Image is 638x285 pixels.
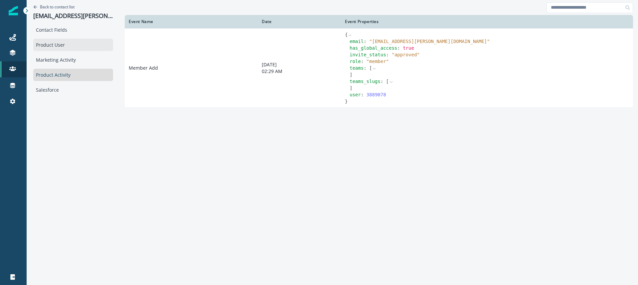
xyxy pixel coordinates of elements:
div: : [350,78,629,91]
div: Product Activity [33,69,113,81]
span: " approved " [392,52,419,57]
span: } [345,99,348,104]
span: " member " [367,59,389,64]
span: has_global_access [350,45,397,51]
span: invite_status [350,52,386,57]
div: Salesforce [33,84,113,96]
div: : [350,38,629,45]
span: role [350,59,361,64]
span: " [EMAIL_ADDRESS][PERSON_NAME][DOMAIN_NAME] " [369,39,490,44]
div: : [350,45,629,51]
span: user [350,92,361,97]
div: : [350,65,629,78]
div: Event Properties [345,19,629,24]
img: Inflection [9,6,18,15]
div: : [350,91,629,98]
div: : [350,51,629,58]
span: true [403,45,414,51]
p: [DATE] [262,61,337,68]
button: Go back [33,4,75,10]
span: 3889078 [367,92,386,97]
div: Marketing Activity [33,54,113,66]
div: Date [262,19,337,24]
div: : [350,58,629,65]
p: [EMAIL_ADDRESS][PERSON_NAME][DOMAIN_NAME] [33,12,113,20]
span: teams [350,65,364,71]
span: [ [386,79,389,84]
span: [ [369,65,372,71]
span: ] [350,72,352,77]
span: teams_slugs [350,79,381,84]
p: Back to contact list [40,4,75,10]
span: { [345,32,348,37]
div: Product User [33,39,113,51]
span: ] [350,85,352,91]
span: email [350,39,364,44]
div: Contact Fields [33,24,113,36]
p: 02:29 AM [262,68,337,75]
td: Member Add [125,28,258,107]
div: Event Name [129,19,254,24]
